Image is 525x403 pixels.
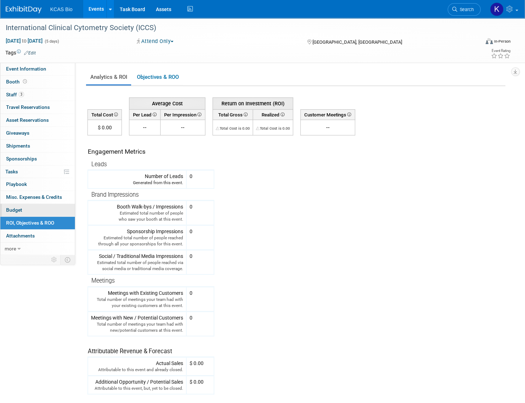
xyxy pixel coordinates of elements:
[86,70,131,84] a: Analytics & ROI
[48,255,61,264] td: Personalize Event Tab Strip
[21,38,28,44] span: to
[6,6,42,13] img: ExhibitDay
[5,49,36,56] td: Tags
[91,260,183,272] div: Estimated total number of people reached via social media or traditional media coverage.
[0,191,75,203] a: Misc. Expenses & Credits
[91,228,183,247] div: Sponsorship Impressions
[494,39,511,44] div: In-Person
[6,156,37,162] span: Sponsorships
[143,125,147,130] span: --
[91,360,183,373] div: Actual Sales
[190,378,204,385] div: $ 0.00
[134,38,176,45] button: Attend Only
[213,97,293,109] th: Return on Investment (ROI)
[190,228,192,235] div: 0
[0,76,75,88] a: Booth
[0,127,75,139] a: Giveaways
[6,79,28,85] span: Booth
[5,246,16,251] span: more
[91,314,183,334] div: Meetings with New / Potential Customers
[0,165,75,178] a: Tasks
[190,314,192,321] div: 0
[190,203,192,210] div: 0
[0,153,75,165] a: Sponsorships
[129,109,161,120] th: Per Lead
[0,63,75,75] a: Event Information
[91,203,183,222] div: Booth Walk-bys / Impressions
[88,109,122,120] th: Total Cost
[91,297,183,309] div: Total number of meetings your team had with your existing customers at this event.
[0,204,75,216] a: Budget
[448,3,481,16] a: Search
[133,70,183,84] a: Objectives & ROO
[24,51,36,56] a: Edit
[6,194,62,200] span: Misc. Expenses & Credits
[91,378,183,392] div: Additional Opportunity / Potential Sales
[6,66,46,72] span: Event Information
[190,253,192,260] div: 0
[6,233,35,239] span: Attachments
[88,147,211,156] div: Engagement Metrics
[190,360,204,367] div: $ 0.00
[91,161,107,168] span: Leads
[6,92,24,97] span: Staff
[91,367,183,373] div: Attributable to this event and already closed.
[0,230,75,242] a: Attachments
[6,207,22,213] span: Budget
[91,210,183,222] div: Estimated total number of people who saw your booth at this event.
[253,109,293,120] th: Realized
[44,39,59,44] span: (5 days)
[0,217,75,229] a: ROI, Objectives & ROO
[256,124,290,131] div: The Total Cost for this event needs to be greater than 0.00 in order for ROI to get calculated. S...
[91,173,183,186] div: Number of Leads
[19,92,24,97] span: 3
[161,109,205,120] th: Per Impression
[50,6,72,12] span: KCAS Bio
[91,277,115,284] span: Meetings
[91,385,183,392] div: Attributable to this event, but, yet to be closed.
[6,130,29,136] span: Giveaways
[0,114,75,126] a: Asset Reservations
[435,37,511,48] div: Event Format
[190,289,192,297] div: 0
[491,49,510,53] div: Event Rating
[6,220,54,226] span: ROI, Objectives & ROO
[304,124,352,131] div: --
[486,38,493,44] img: Format-Inperson.png
[181,125,185,130] span: --
[0,140,75,152] a: Shipments
[5,38,43,44] span: [DATE] [DATE]
[91,180,183,186] div: Generated from this event.
[22,79,28,84] span: Booth not reserved yet
[3,21,468,34] div: International Clinical Cytometry Society (ICCS)
[91,321,183,334] div: Total number of meetings your team had with new/potential customers at this event.
[490,3,503,16] img: Karla Moncada
[91,235,183,247] div: Estimated total number of people reached through all your sponsorships for this event.
[457,7,474,12] span: Search
[190,173,192,180] div: 0
[6,117,49,123] span: Asset Reservations
[216,124,250,131] div: The Total Cost for this event needs to be greater than 0.00 in order for ROI to get calculated. S...
[0,101,75,114] a: Travel Reservations
[213,109,253,120] th: Total Gross
[61,255,75,264] td: Toggle Event Tabs
[6,181,27,187] span: Playbook
[91,289,183,309] div: Meetings with Existing Customers
[91,253,183,272] div: Social / Traditional Media Impressions
[0,88,75,101] a: Staff3
[91,191,139,198] span: Brand Impressions
[6,143,30,149] span: Shipments
[312,39,402,45] span: [GEOGRAPHIC_DATA], [GEOGRAPHIC_DATA]
[88,120,122,135] td: $ 0.00
[88,338,210,356] div: Attributable Revenue & Forecast
[301,109,355,120] th: Customer Meetings
[0,178,75,191] a: Playbook
[5,169,18,174] span: Tasks
[0,243,75,255] a: more
[6,104,50,110] span: Travel Reservations
[129,97,205,109] th: Average Cost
